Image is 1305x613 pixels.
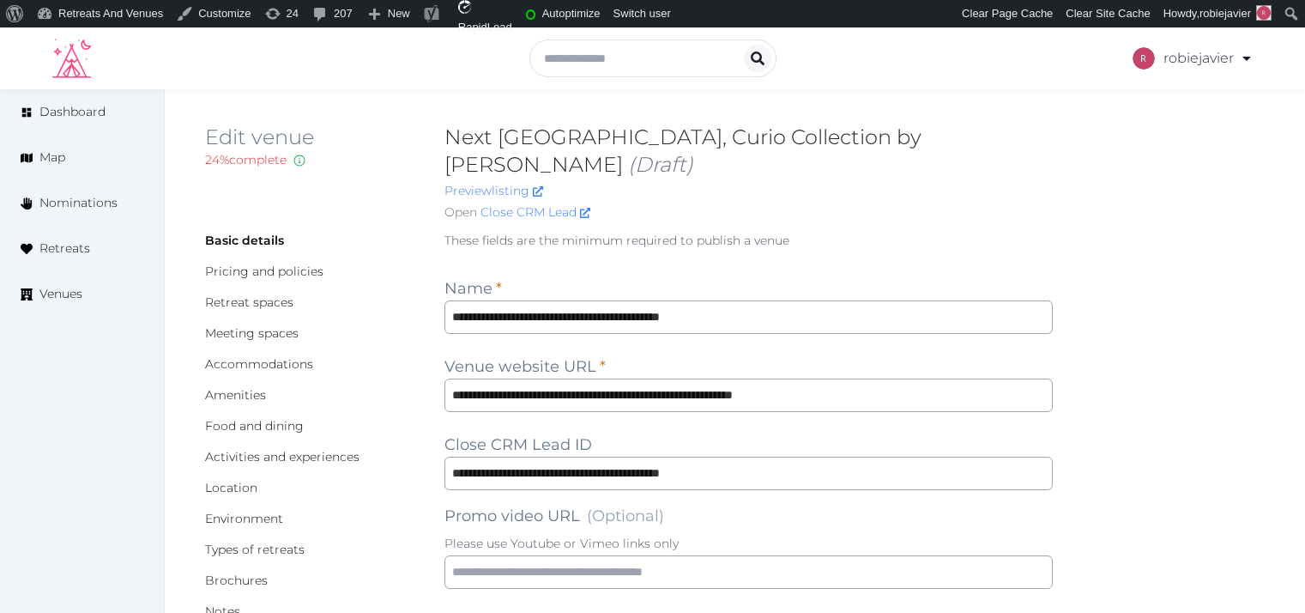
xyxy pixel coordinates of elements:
h2: Edit venue [205,124,417,151]
a: Pricing and policies [205,264,323,279]
a: Activities and experiences [205,449,359,464]
label: Venue website URL [444,355,606,379]
span: 24 % complete [205,152,287,167]
h2: Next [GEOGRAPHIC_DATA], Curio Collection by [PERSON_NAME] [444,124,1053,179]
span: Retreats [39,240,90,258]
span: (Optional) [587,507,664,525]
label: Name [444,276,502,300]
span: Open [444,203,477,222]
label: Promo video URL [444,504,664,528]
span: robiejavier [1199,7,1251,20]
span: Venues [39,285,82,303]
span: Dashboard [39,103,106,121]
a: Meeting spaces [205,325,299,341]
a: Basic details [205,233,284,248]
a: Environment [205,511,283,526]
a: Close CRM Lead [480,203,590,222]
p: These fields are the minimum required to publish a venue [444,232,1053,249]
a: Amenities [205,387,266,403]
a: robiejavier [1133,34,1254,82]
a: Accommodations [205,356,313,372]
a: Types of retreats [205,542,305,557]
p: Please use Youtube or Vimeo links only [444,535,1053,552]
a: Location [205,480,257,495]
span: Nominations [39,194,118,212]
a: Brochures [205,573,268,588]
span: (Draft) [628,152,693,177]
span: Clear Site Cache [1066,7,1150,20]
a: Previewlisting [444,183,543,198]
span: Map [39,149,65,167]
a: Retreat spaces [205,294,293,310]
a: Food and dining [205,418,304,434]
span: Clear Page Cache [962,7,1053,20]
label: Close CRM Lead ID [444,433,592,457]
